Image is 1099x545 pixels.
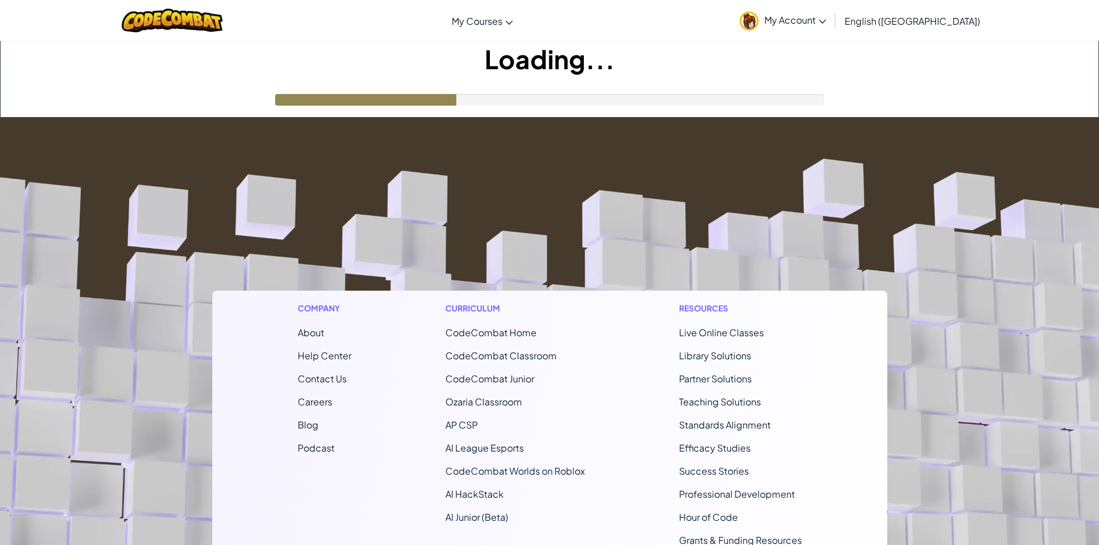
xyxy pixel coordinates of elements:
span: Contact Us [298,373,347,385]
a: About [298,326,324,339]
span: My Courses [452,15,502,27]
a: Help Center [298,349,351,362]
a: AI HackStack [445,488,504,500]
a: Podcast [298,442,335,454]
a: Professional Development [679,488,795,500]
a: English ([GEOGRAPHIC_DATA]) [839,5,986,36]
span: My Account [764,14,826,26]
h1: Loading... [1,41,1098,77]
a: CodeCombat Worlds on Roblox [445,465,585,477]
a: Efficacy Studies [679,442,751,454]
a: AP CSP [445,419,478,431]
a: CodeCombat Classroom [445,349,557,362]
h1: Resources [679,302,802,314]
h1: Company [298,302,351,314]
a: Library Solutions [679,349,751,362]
a: Blog [298,419,318,431]
a: Partner Solutions [679,373,752,385]
a: Teaching Solutions [679,396,761,408]
a: Standards Alignment [679,419,771,431]
a: Live Online Classes [679,326,764,339]
a: My Courses [446,5,519,36]
a: AI Junior (Beta) [445,511,508,523]
a: Success Stories [679,465,749,477]
a: Careers [298,396,332,408]
img: CodeCombat logo [122,9,223,32]
a: My Account [734,2,832,39]
span: CodeCombat Home [445,326,537,339]
a: Ozaria Classroom [445,396,522,408]
img: avatar [740,12,759,31]
span: English ([GEOGRAPHIC_DATA]) [845,15,980,27]
a: AI League Esports [445,442,524,454]
a: Hour of Code [679,511,738,523]
a: CodeCombat Junior [445,373,534,385]
h1: Curriculum [445,302,585,314]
